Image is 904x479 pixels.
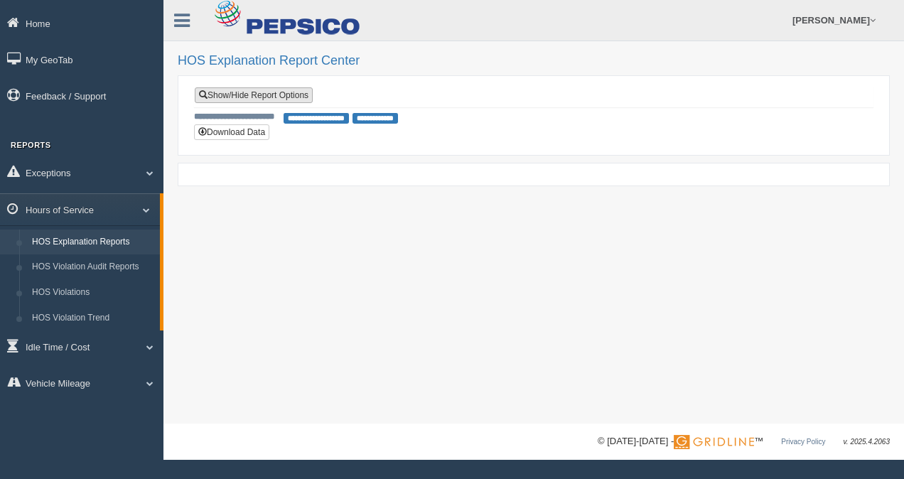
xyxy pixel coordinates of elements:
[178,54,890,68] h2: HOS Explanation Report Center
[674,435,754,449] img: Gridline
[26,306,160,331] a: HOS Violation Trend
[26,230,160,255] a: HOS Explanation Reports
[781,438,825,446] a: Privacy Policy
[194,124,269,140] button: Download Data
[26,280,160,306] a: HOS Violations
[598,434,890,449] div: © [DATE]-[DATE] - ™
[195,87,313,103] a: Show/Hide Report Options
[26,254,160,280] a: HOS Violation Audit Reports
[844,438,890,446] span: v. 2025.4.2063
